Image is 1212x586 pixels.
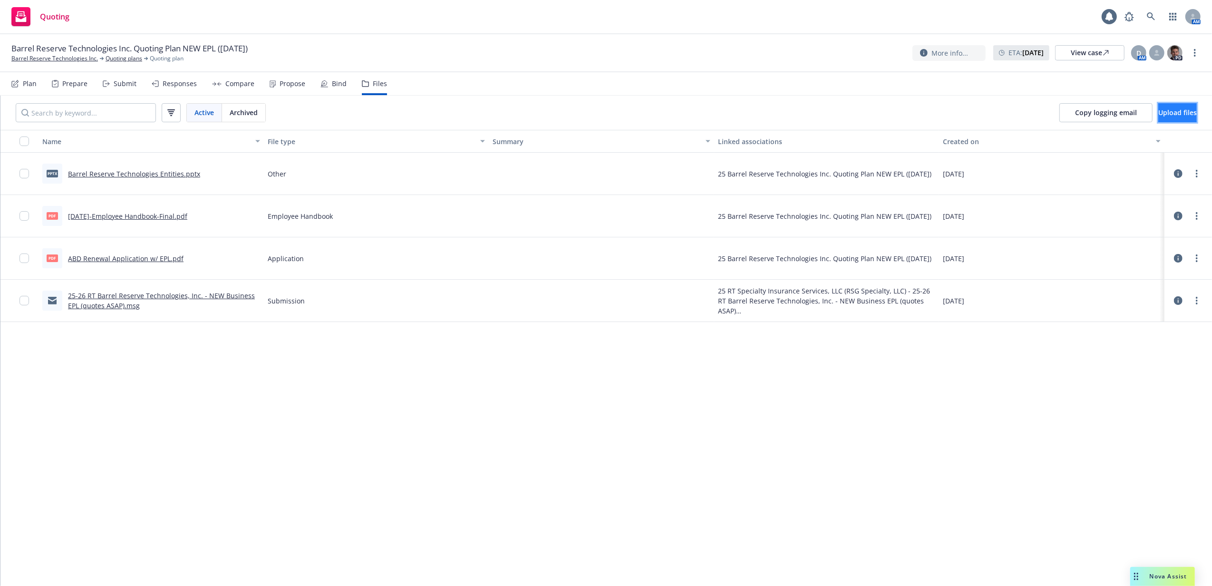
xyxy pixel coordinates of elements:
[943,137,1150,146] div: Created on
[943,296,964,306] span: [DATE]
[1075,108,1137,117] span: Copy logging email
[332,80,347,88] div: Bind
[1130,567,1195,586] button: Nova Assist
[39,130,264,153] button: Name
[268,296,305,306] span: Submission
[1120,7,1139,26] a: Report a Bug
[1189,47,1201,59] a: more
[1136,48,1141,58] span: D
[1164,7,1183,26] a: Switch app
[16,103,156,122] input: Search by keyword...
[40,13,69,20] span: Quoting
[280,80,305,88] div: Propose
[373,80,387,88] div: Files
[106,54,142,63] a: Quoting plans
[714,130,940,153] button: Linked associations
[1071,46,1109,60] div: View case
[47,170,58,177] span: pptx
[264,130,489,153] button: File type
[912,45,986,61] button: More info...
[1130,567,1142,586] div: Drag to move
[943,169,964,179] span: [DATE]
[1191,168,1202,179] a: more
[150,54,184,63] span: Quoting plan
[943,254,964,264] span: [DATE]
[1142,7,1161,26] a: Search
[47,254,58,262] span: pdf
[194,107,214,117] span: Active
[11,43,248,54] span: Barrel Reserve Technologies Inc. Quoting Plan NEW EPL ([DATE])
[163,80,197,88] div: Responses
[718,211,931,221] div: 25 Barrel Reserve Technologies Inc. Quoting Plan NEW EPL ([DATE])
[1022,48,1044,57] strong: [DATE]
[225,80,254,88] div: Compare
[114,80,136,88] div: Submit
[47,212,58,219] span: pdf
[489,130,714,153] button: Summary
[68,212,187,221] a: [DATE]-Employee Handbook-Final.pdf
[1158,103,1197,122] button: Upload files
[8,3,73,30] a: Quoting
[1055,45,1125,60] a: View case
[718,286,936,316] div: 25 RT Specialty Insurance Services, LLC (RSG Specialty, LLC) - 25-26 RT Barrel Reserve Technologi...
[718,254,931,264] div: 25 Barrel Reserve Technologies Inc. Quoting Plan NEW EPL ([DATE])
[23,80,37,88] div: Plan
[718,137,936,146] div: Linked associations
[68,254,184,263] a: ABD Renewal Application w/ EPL.pdf
[1191,253,1202,264] a: more
[1008,48,1044,58] span: ETA :
[19,254,29,263] input: Toggle Row Selected
[939,130,1164,153] button: Created on
[931,48,968,58] span: More info...
[268,137,475,146] div: File type
[718,169,931,179] div: 25 Barrel Reserve Technologies Inc. Quoting Plan NEW EPL ([DATE])
[1191,295,1202,306] a: more
[1167,45,1183,60] img: photo
[68,291,255,310] a: 25-26 RT Barrel Reserve Technologies, Inc. - NEW Business EPL (quotes ASAP).msg
[68,169,200,178] a: Barrel Reserve Technologies Entities.pptx
[943,211,964,221] span: [DATE]
[268,254,304,264] span: Application
[268,211,333,221] span: Employee Handbook
[62,80,87,88] div: Prepare
[1191,210,1202,222] a: more
[19,296,29,305] input: Toggle Row Selected
[42,137,250,146] div: Name
[230,107,258,117] span: Archived
[493,137,700,146] div: Summary
[19,137,29,146] input: Select all
[19,169,29,178] input: Toggle Row Selected
[19,211,29,221] input: Toggle Row Selected
[1150,572,1187,580] span: Nova Assist
[11,54,98,63] a: Barrel Reserve Technologies Inc.
[268,169,286,179] span: Other
[1158,108,1197,117] span: Upload files
[1059,103,1153,122] button: Copy logging email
